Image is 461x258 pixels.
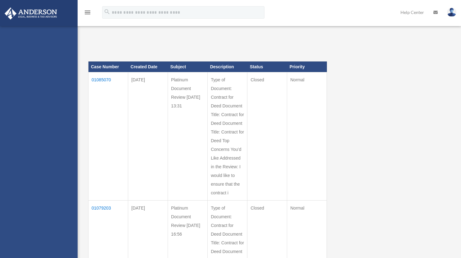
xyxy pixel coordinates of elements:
th: Created Date [128,61,168,72]
td: Normal [287,72,327,200]
td: Type of Document: Contract for Deed Document Title: Contract for Deed Document Title: Contract fo... [208,72,247,200]
img: Anderson Advisors Platinum Portal [3,7,59,20]
td: [DATE] [128,72,168,200]
th: Case Number [88,61,128,72]
a: menu [84,11,91,16]
th: Subject [168,61,208,72]
i: search [104,8,111,15]
td: Closed [247,72,287,200]
th: Status [247,61,287,72]
th: Description [208,61,247,72]
td: 01085070 [88,72,128,200]
th: Priority [287,61,327,72]
td: Platinum Document Review [DATE] 13:31 [168,72,208,200]
i: menu [84,9,91,16]
img: User Pic [447,8,456,17]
